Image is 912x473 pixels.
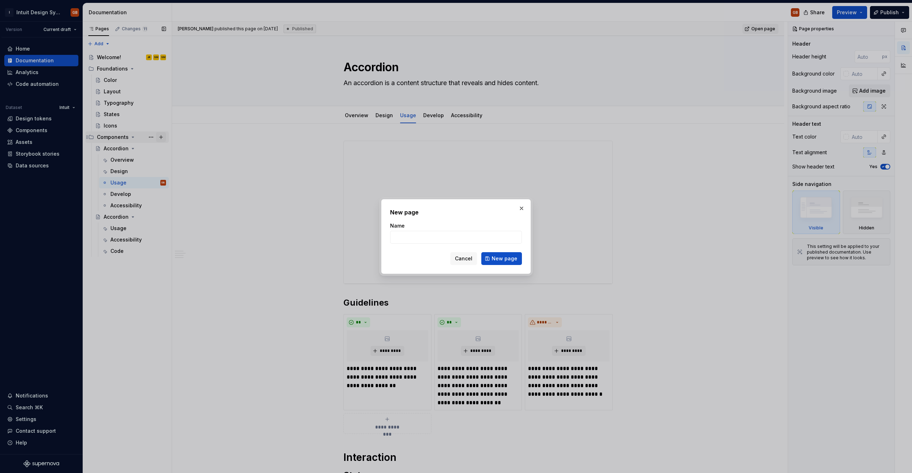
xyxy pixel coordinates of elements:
button: New page [481,252,522,265]
span: New page [492,255,517,262]
label: Name [390,222,405,229]
span: Cancel [455,255,472,262]
button: Cancel [450,252,477,265]
h2: New page [390,208,522,217]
